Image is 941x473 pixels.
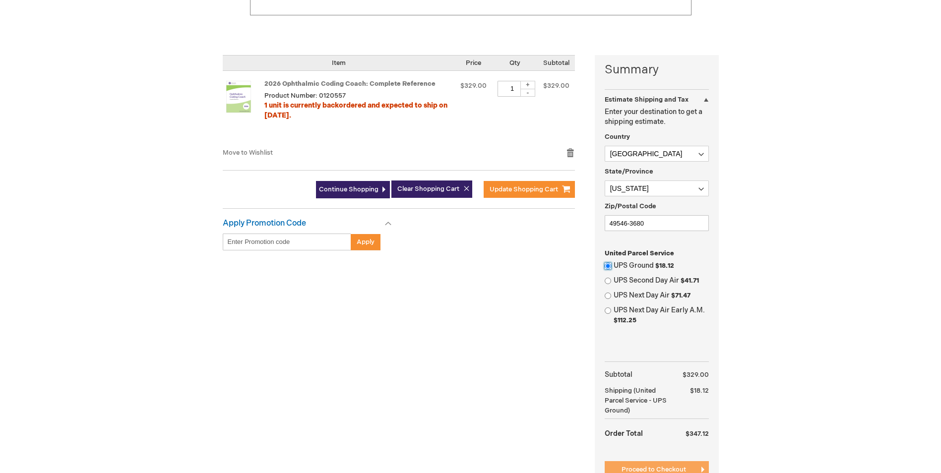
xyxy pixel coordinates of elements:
a: Continue Shopping [316,181,390,198]
strong: Summary [605,61,709,78]
span: Item [332,59,346,67]
button: Update Shopping Cart [484,181,575,198]
span: Continue Shopping [319,185,378,193]
span: Shipping [605,387,632,395]
div: + [520,81,535,89]
span: $71.47 [671,292,690,299]
span: Clear Shopping Cart [397,185,459,193]
button: Clear Shopping Cart [391,180,472,198]
strong: Apply Promotion Code [223,219,306,228]
label: UPS Ground [614,261,709,271]
span: $329.00 [683,371,709,379]
span: $18.12 [655,262,674,270]
span: Price [466,59,481,67]
label: UPS Next Day Air [614,291,709,300]
span: $329.00 [460,82,487,90]
span: United Parcel Service [605,249,674,257]
a: Move to Wishlist [223,149,273,157]
label: UPS Next Day Air Early A.M. [614,305,709,325]
div: 1 unit is currently backordered and expected to ship on [DATE]. [264,101,451,120]
label: UPS Second Day Air [614,276,709,286]
span: $347.12 [686,430,709,438]
span: $112.25 [614,316,636,324]
span: Product Number: 0120557 [264,92,346,100]
span: $18.12 [690,387,709,395]
span: Country [605,133,630,141]
a: 2026 Ophthalmic Coding Coach: Complete Reference [264,80,436,88]
span: Apply [357,238,375,246]
img: 2026 Ophthalmic Coding Coach: Complete Reference [223,81,254,113]
input: Qty [498,81,527,97]
span: State/Province [605,168,653,176]
span: Update Shopping Cart [490,185,558,193]
span: Zip/Postal Code [605,202,656,210]
div: - [520,89,535,97]
span: $41.71 [681,277,699,285]
span: $329.00 [543,82,569,90]
strong: Estimate Shipping and Tax [605,96,689,104]
span: Subtotal [543,59,569,67]
a: 2026 Ophthalmic Coding Coach: Complete Reference [223,81,264,138]
input: Enter Promotion code [223,234,351,250]
strong: Order Total [605,424,643,442]
th: Subtotal [605,367,676,383]
span: Qty [509,59,520,67]
p: Enter your destination to get a shipping estimate. [605,107,709,127]
span: (United Parcel Service - UPS Ground) [605,387,667,414]
button: Apply [351,234,380,250]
